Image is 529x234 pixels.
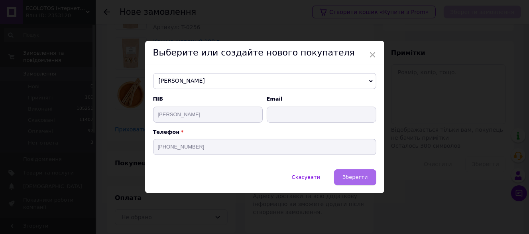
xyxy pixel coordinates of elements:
[153,73,376,89] span: [PERSON_NAME]
[267,95,376,103] span: Email
[369,48,376,61] span: ×
[153,129,376,135] p: Телефон
[334,169,376,185] button: Зберегти
[145,41,384,65] div: Выберите или создайте нового покупателя
[153,95,263,103] span: ПІБ
[342,174,368,180] span: Зберегти
[283,169,328,185] button: Скасувати
[153,139,376,155] input: +38 096 0000000
[292,174,320,180] span: Скасувати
